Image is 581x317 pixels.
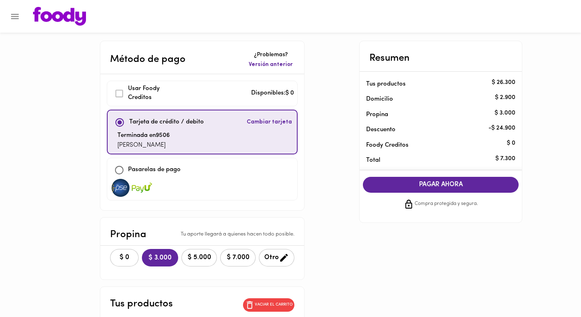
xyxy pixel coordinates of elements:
[5,7,25,26] button: Menu
[415,200,478,208] span: Compra protegida y segura.
[220,249,256,266] button: $ 7.000
[181,231,294,238] p: Tu aporte llegará a quienes hacen todo posible.
[187,254,212,262] span: $ 5.000
[243,298,294,312] button: Vaciar el carrito
[117,131,170,141] p: Terminada en 9506
[259,249,294,266] button: Otro
[115,254,133,262] span: $ 0
[110,249,139,266] button: $ 0
[247,118,292,126] span: Cambiar tarjeta
[363,177,519,193] button: PAGAR AHORA
[117,141,170,150] p: [PERSON_NAME]
[495,93,515,102] p: $ 2.900
[488,124,515,132] p: - $ 24.900
[110,52,186,67] p: Método de pago
[369,51,410,66] p: Resumen
[251,89,294,98] p: Disponibles: $ 0
[142,249,178,266] button: $ 3.000
[495,154,515,163] p: $ 7.300
[366,156,502,165] p: Total
[366,95,393,103] p: Domicilio
[110,179,131,197] img: visa
[129,118,204,127] p: Tarjeta de crédito / debito
[255,302,293,308] p: Vaciar el carrito
[264,253,289,263] span: Otro
[495,109,515,117] p: $ 3.000
[247,59,294,70] button: Versión anterior
[247,51,294,59] p: ¿Problemas?
[110,227,146,242] p: Propina
[128,165,181,175] p: Pasarelas de pago
[33,7,86,26] img: logo.png
[225,254,250,262] span: $ 7.000
[110,297,173,311] p: Tus productos
[492,78,515,87] p: $ 26.300
[128,84,184,103] p: Usar Foody Creditos
[366,125,395,134] p: Descuento
[507,139,515,148] p: $ 0
[181,249,217,266] button: $ 5.000
[245,114,294,131] button: Cambiar tarjeta
[534,270,573,309] iframe: Messagebird Livechat Widget
[366,80,502,88] p: Tus productos
[366,110,502,119] p: Propina
[366,141,502,150] p: Foody Creditos
[249,61,293,69] span: Versión anterior
[148,254,172,262] span: $ 3.000
[371,181,510,189] span: PAGAR AHORA
[132,179,152,197] img: visa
